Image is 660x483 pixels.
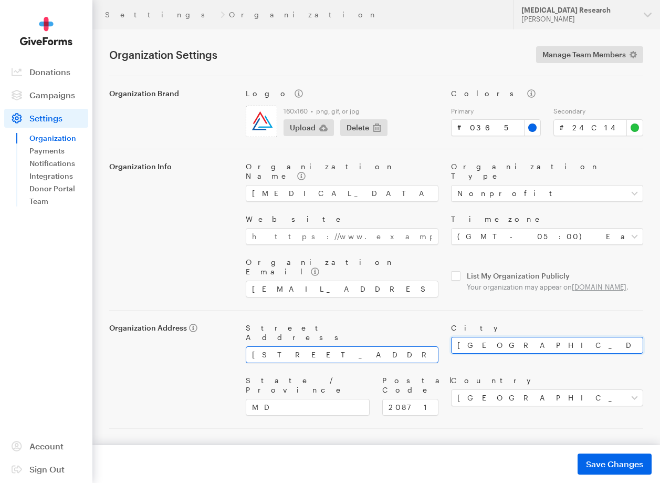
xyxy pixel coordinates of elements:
label: Country [451,376,643,385]
span: Delete [347,121,369,134]
a: Manage Team Members [536,46,643,63]
a: Integrations [29,170,88,182]
a: Settings [105,11,216,19]
span: Manage Team Members [542,48,626,61]
label: Organization Address [109,323,233,333]
span: Donations [29,67,70,77]
span: Account [29,441,64,451]
label: Timezone [451,214,643,224]
a: Account [4,437,88,456]
h1: Organization Settings [109,48,523,61]
label: Street Address [246,323,438,342]
a: Settings [4,109,88,128]
a: Notifications [29,157,88,170]
label: 160x160 • png, gif, or jpg [284,107,438,115]
label: Colors [451,89,643,98]
div: [MEDICAL_DATA] Research [521,6,635,15]
label: Organization Type [451,162,643,181]
label: Primary [451,107,541,115]
div: [PERSON_NAME] [521,15,635,24]
label: Organization Info [109,162,233,171]
button: Delete [340,119,387,136]
label: Postal Code [382,376,438,395]
a: Organization [29,132,88,145]
span: Upload [290,121,316,134]
a: Team [29,195,88,208]
label: Secondary [553,107,643,115]
label: Website [246,214,438,224]
span: Save Changes [586,458,643,470]
a: Sign Out [4,460,88,479]
label: Organization Brand [109,89,233,98]
a: [DOMAIN_NAME] [572,283,626,291]
img: GiveForms [20,17,72,46]
button: Upload [284,119,334,136]
label: State / Province [246,376,370,395]
label: Organization Name [246,162,438,181]
span: Settings [29,113,62,123]
button: Save Changes [578,454,652,475]
a: Payments [29,145,88,157]
a: Donor Portal [29,182,88,195]
label: Organization Email [246,258,438,276]
label: Logo [246,89,438,98]
span: Campaigns [29,90,75,100]
a: Donations [4,63,88,81]
span: Sign Out [29,464,65,474]
a: Campaigns [4,86,88,105]
label: City [451,323,643,333]
input: https://www.example.com [246,228,438,245]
